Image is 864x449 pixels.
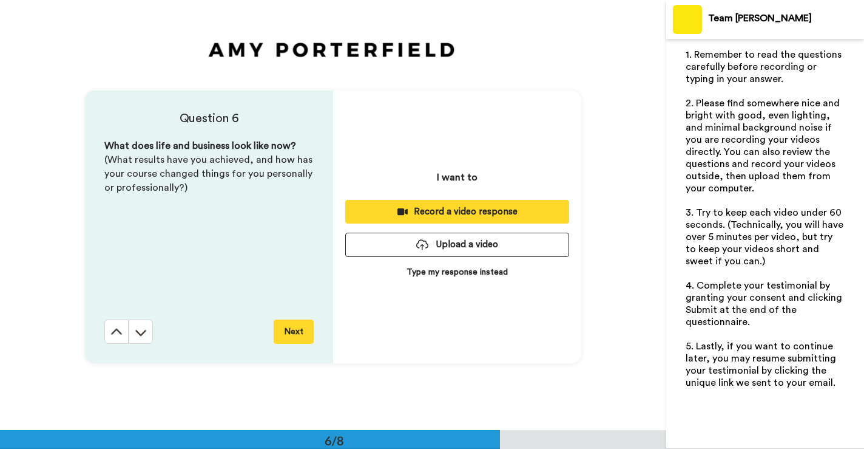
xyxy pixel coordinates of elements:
[345,233,569,256] button: Upload a video
[274,320,314,344] button: Next
[686,341,839,388] span: 5. Lastly, if you want to continue later, you may resume submitting your testimonial by clicking ...
[686,281,845,327] span: 4. Complete your testimonial by granting your consent and clicking Submit at the end of the quest...
[437,170,478,185] p: I want to
[686,50,844,84] span: 1. Remember to read the questions carefully before recording or typing in your answer.
[673,5,702,34] img: Profile Image
[104,110,314,127] h4: Question 6
[686,98,842,193] span: 2. Please find somewhere nice and bright with good, even lighting, and minimal background noise i...
[104,141,296,151] span: What does life and business look like now?
[355,205,559,218] div: Record a video response
[686,208,846,266] span: 3. Try to keep each video under 60 seconds. (Technically, you will have over 5 minutes per video,...
[708,13,863,24] div: Team [PERSON_NAME]
[345,200,569,224] button: Record a video response
[305,432,363,449] div: 6/8
[104,155,315,193] span: (What results have you achieved, and how has your course changed things for you personally or pro...
[407,266,508,278] p: Type my response instead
